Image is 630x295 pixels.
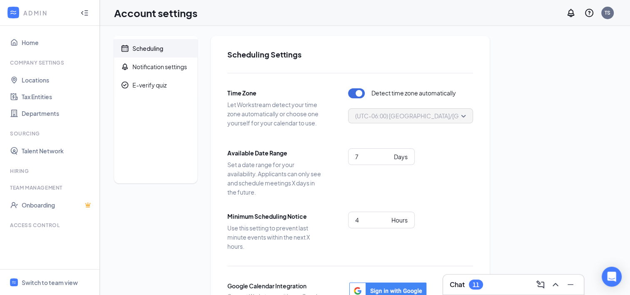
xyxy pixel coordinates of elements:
button: ComposeMessage [534,278,547,291]
div: Hiring [10,167,91,175]
span: Minimum Scheduling Notice [227,212,323,221]
svg: ChevronUp [550,280,560,290]
a: CheckmarkCircleE-verify quiz [114,76,197,94]
div: E-verify quiz [132,81,167,89]
a: Locations [22,72,93,88]
span: Available Date Range [227,148,323,157]
div: Scheduling [132,44,163,52]
svg: ComposeMessage [535,280,545,290]
a: OnboardingCrown [22,197,93,213]
svg: WorkstreamLogo [11,280,17,285]
div: Open Intercom Messenger [602,267,622,287]
button: Minimize [564,278,577,291]
span: Use this setting to prevent last minute events within the next X hours. [227,223,323,251]
svg: Collapse [80,9,89,17]
span: Set a date range for your availability. Applicants can only see and schedule meetings X days in t... [227,160,323,197]
div: Company Settings [10,59,91,66]
a: CalendarScheduling [114,39,197,57]
a: Tax Entities [22,88,93,105]
svg: CheckmarkCircle [121,81,129,89]
div: ADMIN [23,9,73,17]
span: Google Calendar Integration [227,281,323,290]
span: Detect time zone automatically [371,88,456,98]
div: Team Management [10,184,91,191]
span: Let Workstream detect your time zone automatically or choose one yourself for your calendar to use. [227,100,323,127]
div: 11 [473,281,479,288]
div: Hours [391,215,408,225]
div: Sourcing [10,130,91,137]
svg: Bell [121,62,129,71]
h1: Account settings [114,6,197,20]
span: Time Zone [227,88,323,97]
a: Departments [22,105,93,122]
h2: Scheduling Settings [227,49,473,60]
a: BellNotification settings [114,57,197,76]
div: Days [394,152,408,161]
svg: Minimize [565,280,575,290]
svg: WorkstreamLogo [9,8,17,17]
div: Switch to team view [22,278,78,287]
div: Notification settings [132,62,187,71]
div: Access control [10,222,91,229]
a: Talent Network [22,142,93,159]
a: Home [22,34,93,51]
span: (UTC-06:00) [GEOGRAPHIC_DATA]/[GEOGRAPHIC_DATA] - Mountain Time [355,110,557,122]
h3: Chat [450,280,465,289]
button: ChevronUp [549,278,562,291]
svg: Calendar [121,44,129,52]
